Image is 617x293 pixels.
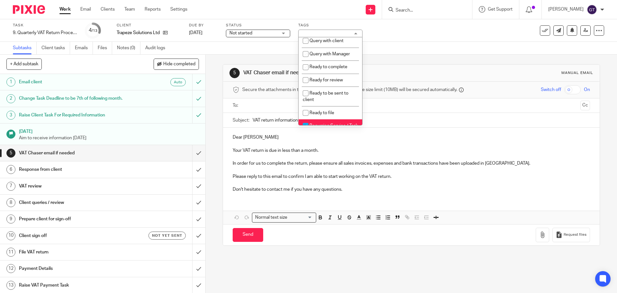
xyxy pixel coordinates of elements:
div: 1 [6,78,15,87]
button: Request files [552,228,590,242]
button: + Add subtask [6,59,42,69]
a: Client tasks [41,42,70,54]
span: Recurring Service / Task [309,124,358,128]
label: Due by [189,23,218,28]
p: Don't hesitate to contact me if you have any questions. [233,186,590,193]
div: 12 [6,264,15,273]
label: Task [13,23,77,28]
span: Secure the attachments in this message. Files exceeding the size limit (10MB) will be secured aut... [242,87,457,93]
div: Manual email [561,70,593,76]
p: Please reply to this email to confirm I am able to start working on the VAT return. [233,173,590,180]
h1: Response from client [19,165,130,174]
h1: [DATE] [19,127,199,135]
span: Ready to complete [309,65,347,69]
h1: VAT Chaser email if needed [19,148,130,158]
span: Query with client [309,39,344,43]
span: [DATE] [189,31,202,35]
input: Send [233,228,263,242]
span: Not yet sent [152,233,182,238]
h1: Client sign off [19,231,130,241]
label: Client [117,23,181,28]
h1: VAT review [19,181,130,191]
span: Request files [564,232,586,237]
p: In order for us to complete the return, please ensure all sales invoices, expenses and bank trans... [233,160,590,167]
span: Not started [229,31,252,35]
div: 8 [6,198,15,207]
div: 13 [6,281,15,290]
a: Files [98,42,112,54]
button: Cc [580,101,590,110]
h1: VAT Chaser email if needed [243,69,425,76]
div: 4 [89,27,97,34]
input: Search [395,8,453,14]
span: Normal text size [254,214,289,221]
a: Clients [101,6,115,13]
p: Dear [PERSON_NAME] [233,134,590,141]
p: Trapeze Solutions Ltd [117,30,160,36]
h1: Client queries / review [19,198,130,207]
h1: Prepare client for sign-off [19,214,130,224]
a: Settings [170,6,187,13]
label: To: [233,102,240,109]
a: Emails [75,42,93,54]
div: 2 [6,94,15,103]
div: 6 [6,165,15,174]
img: svg%3E [587,5,597,15]
span: Ready to file [309,111,334,115]
a: Subtasks [13,42,37,54]
img: Pixie [13,5,45,14]
div: 5 [229,68,240,78]
div: 7 [6,182,15,191]
h1: Change Task Deadline to be 7th of following month. [19,94,130,103]
div: 3 [6,111,15,120]
a: Team [124,6,135,13]
p: [PERSON_NAME] [548,6,584,13]
span: Switch off [541,87,561,93]
span: Ready for review [309,78,343,82]
span: On [584,87,590,93]
div: 11 [6,248,15,257]
div: 9. Quarterly VAT Return Process [13,30,77,36]
button: Hide completed [154,59,199,69]
small: /13 [92,29,97,32]
div: 9 [6,215,15,224]
span: Ready to be sent to client [303,91,348,102]
a: Audit logs [145,42,170,54]
label: Subject: [233,117,249,124]
h1: Raise VAT Payment Task [19,280,130,290]
label: Status [226,23,290,28]
a: Work [59,6,71,13]
span: Hide completed [163,62,195,67]
a: Reports [145,6,161,13]
label: Tags [298,23,362,28]
h1: File VAT return [19,247,130,257]
div: 10 [6,231,15,240]
p: Aim to receive information [DATE] [19,135,199,141]
div: Search for option [252,213,316,223]
input: Search for option [289,214,312,221]
div: Auto [170,78,186,86]
h1: Payment Details [19,264,130,273]
div: 5 [6,149,15,158]
h1: Raise Client Task For Required Information [19,110,130,120]
h1: Email client [19,77,130,87]
a: Email [80,6,91,13]
a: Notes (0) [117,42,140,54]
span: Query with Manager [309,52,350,56]
p: Your VAT return is due in less than a month. [233,147,590,154]
span: Get Support [488,7,513,12]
